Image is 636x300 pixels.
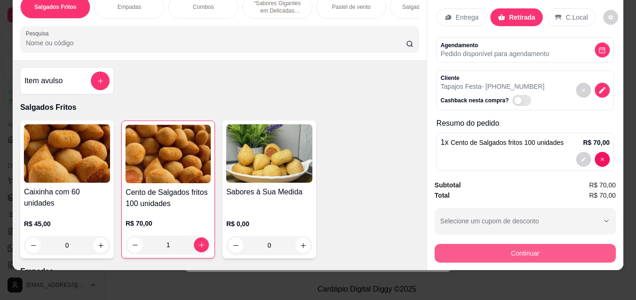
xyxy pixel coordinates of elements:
span: Cento de Salgados fritos 100 unidades [451,139,563,146]
p: Pastel de vento [332,3,371,11]
button: decrease-product-quantity [595,43,610,57]
img: product-image [126,125,211,183]
img: product-image [24,124,110,183]
p: Salgados Fritos [20,102,419,113]
p: Resumo do pedido [436,118,614,129]
p: R$ 45,00 [24,219,110,229]
p: R$ 0,00 [226,219,312,229]
img: product-image [226,124,312,183]
p: Entrega [456,13,479,22]
input: Pesquisa [26,38,406,48]
button: decrease-product-quantity [127,237,142,252]
button: increase-product-quantity [194,237,209,252]
span: R$ 70,00 [589,180,616,190]
p: Empadas [20,266,419,277]
button: add-separate-item [91,71,110,90]
p: 1 x [441,137,564,148]
button: decrease-product-quantity [595,83,610,98]
p: R$ 70,00 [126,219,211,228]
p: C.Local [566,13,588,22]
p: Combos [193,3,214,11]
h4: Caixinha com 60 unidades [24,186,110,209]
h4: Item avulso [24,75,63,86]
button: Selecione um cupom de desconto [435,208,616,234]
label: Pesquisa [26,29,52,37]
strong: Subtotal [435,181,461,189]
button: Continuar [435,244,616,263]
label: Automatic updates [512,95,535,106]
button: decrease-product-quantity [595,152,610,167]
p: Retirada [509,13,535,22]
button: decrease-product-quantity [576,83,591,98]
h4: Sabores à Sua Medida [226,186,312,198]
button: decrease-product-quantity [576,152,591,167]
button: increase-product-quantity [93,238,108,253]
span: R$ 70,00 [589,190,616,200]
button: decrease-product-quantity [26,238,41,253]
p: Tapajos Festa - [PHONE_NUMBER] [441,82,545,91]
h4: Cento de Salgados fritos 100 unidades [126,187,211,209]
p: Empadas [118,3,141,11]
p: Cliente [441,74,545,82]
p: Pedido disponível para agendamento [441,49,549,58]
p: Agendamento [441,42,549,49]
p: Cashback nesta compra? [441,97,509,104]
strong: Total [435,192,450,199]
p: Salgados Assados [402,3,449,11]
p: Salgados Fritos [34,3,76,11]
button: decrease-product-quantity [603,10,618,25]
p: R$ 70,00 [583,138,610,147]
